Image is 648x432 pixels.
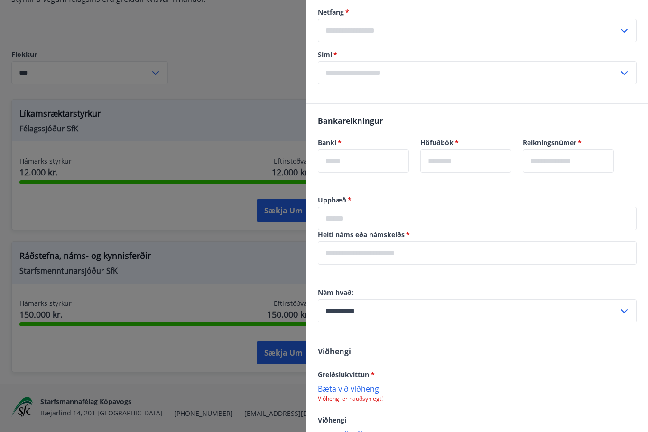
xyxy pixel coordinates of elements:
div: Upphæð [318,207,637,230]
span: Greiðslukvittun [318,370,375,379]
span: Viðhengi [318,415,346,424]
label: Höfuðbók [420,138,511,147]
label: Heiti náms eða námskeiðs [318,230,637,239]
label: Reikningsnúmer [523,138,614,147]
label: Sími [318,50,637,59]
label: Banki [318,138,409,147]
label: Upphæð [318,195,637,205]
div: Heiti náms eða námskeiðs [318,241,637,265]
span: Viðhengi [318,346,351,357]
label: Nám hvað: [318,288,637,297]
p: Bæta við viðhengi [318,384,637,393]
span: Bankareikningur [318,116,383,126]
p: Viðhengi er nauðsynlegt! [318,395,637,403]
label: Netfang [318,8,637,17]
